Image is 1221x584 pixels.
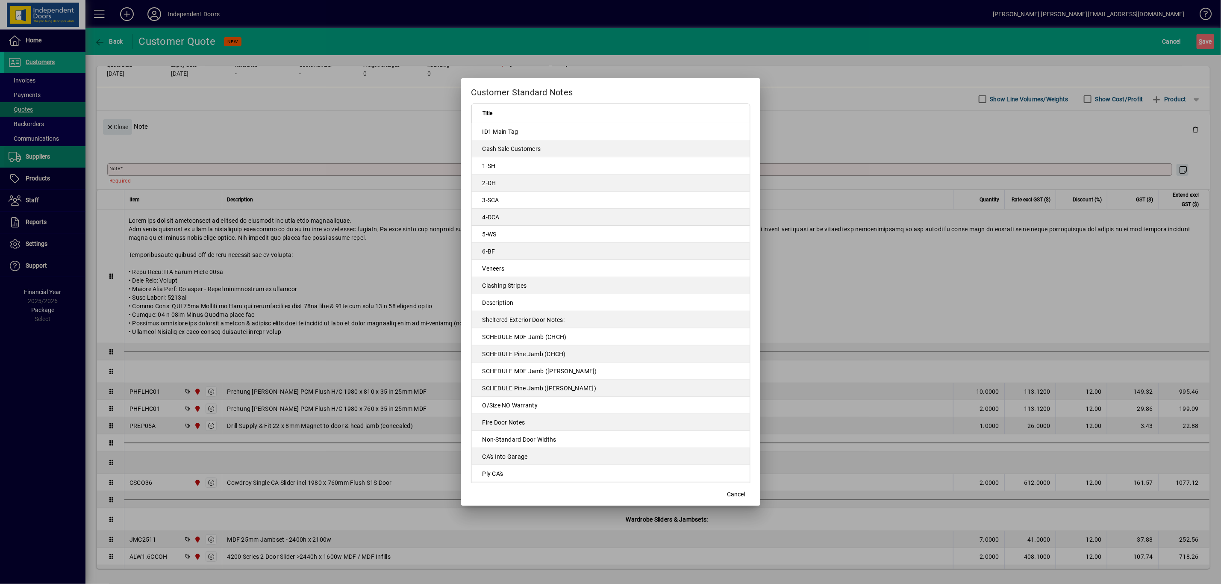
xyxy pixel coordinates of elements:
span: Title [483,109,492,118]
h2: Customer Standard Notes [461,78,760,103]
td: 3-SCA [472,192,750,209]
span: Cancel [727,490,745,499]
td: 2-DH [472,174,750,192]
td: SCHEDULE Pine Jamb (CHCH) [472,345,750,363]
td: Veneers [472,260,750,277]
td: Description [472,294,750,311]
td: 5-WS [472,226,750,243]
td: Ply CA's [472,465,750,482]
td: Fire Door Notes [472,414,750,431]
td: SCHEDULE MDF Jamb (CHCH) [472,328,750,345]
button: Cancel [723,487,750,502]
td: 6-BF [472,243,750,260]
td: CA's Into Garage [472,448,750,465]
td: Sheltered Exterior Door Notes: [472,311,750,328]
td: Non-Standard Door Widths [472,431,750,448]
td: ID1 Main Tag [472,123,750,140]
td: 4-DCA [472,209,750,226]
td: SCHEDULE Pine Jamb ([PERSON_NAME]) [472,380,750,397]
td: SCHEDULE MDF Jamb ([PERSON_NAME]) [472,363,750,380]
td: Cash Sale Customers [472,140,750,157]
td: 1-SH [472,157,750,174]
td: Clashing Stripes [472,277,750,294]
td: O/Size NO Warranty [472,397,750,414]
td: Bifold Minimum Door Width [472,482,750,499]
